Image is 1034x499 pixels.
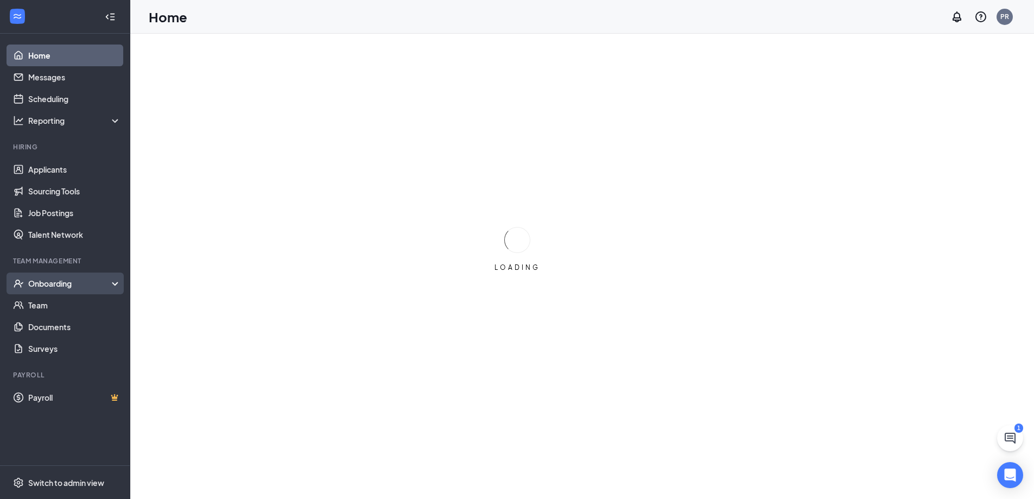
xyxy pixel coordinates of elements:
svg: WorkstreamLogo [12,11,23,22]
svg: QuestionInfo [974,10,987,23]
button: ChatActive [997,425,1023,451]
svg: Settings [13,477,24,488]
div: Onboarding [28,278,112,289]
a: Messages [28,66,121,88]
svg: UserCheck [13,278,24,289]
h1: Home [149,8,187,26]
div: Hiring [13,142,119,151]
a: Applicants [28,159,121,180]
div: Team Management [13,256,119,266]
a: Job Postings [28,202,121,224]
svg: Analysis [13,115,24,126]
div: 1 [1014,424,1023,433]
a: Talent Network [28,224,121,245]
a: PayrollCrown [28,387,121,408]
div: Open Intercom Messenger [997,462,1023,488]
a: Team [28,294,121,316]
svg: Collapse [105,11,116,22]
a: Sourcing Tools [28,180,121,202]
a: Scheduling [28,88,121,110]
div: Reporting [28,115,122,126]
div: LOADING [490,263,544,272]
svg: ChatActive [1004,432,1017,445]
svg: Notifications [950,10,963,23]
a: Home [28,45,121,66]
div: Payroll [13,370,119,380]
div: Switch to admin view [28,477,104,488]
div: PR [1000,12,1009,21]
a: Surveys [28,338,121,359]
a: Documents [28,316,121,338]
